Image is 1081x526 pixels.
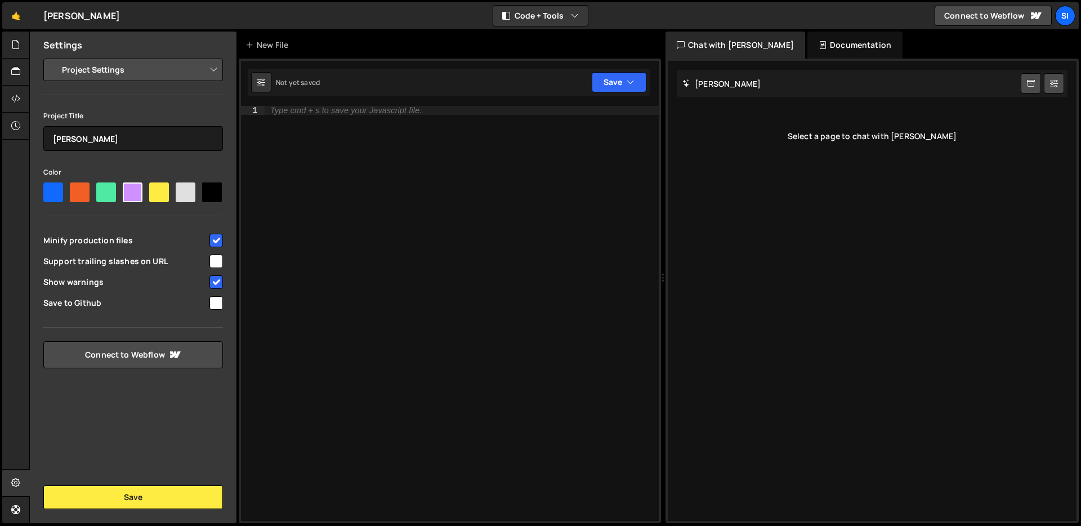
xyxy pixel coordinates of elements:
a: SI [1055,6,1075,26]
div: Documentation [807,32,903,59]
button: Save [43,485,223,509]
label: Color [43,167,61,178]
h2: Settings [43,39,82,51]
div: Select a page to chat with [PERSON_NAME] [677,114,1067,159]
span: Support trailing slashes on URL [43,256,208,267]
div: Type cmd + s to save your Javascript file. [270,106,422,114]
div: Chat with [PERSON_NAME] [665,32,805,59]
div: 1 [241,106,265,115]
div: New File [245,39,293,51]
input: Project name [43,126,223,151]
a: Connect to Webflow [43,341,223,368]
div: Not yet saved [276,78,320,87]
button: Save [592,72,646,92]
span: Save to Github [43,297,208,309]
span: Show warnings [43,277,208,288]
h2: [PERSON_NAME] [682,78,761,89]
div: [PERSON_NAME] [43,9,120,23]
button: Code + Tools [493,6,588,26]
span: Minify production files [43,235,208,246]
label: Project Title [43,110,83,122]
a: 🤙 [2,2,30,29]
a: Connect to Webflow [935,6,1052,26]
